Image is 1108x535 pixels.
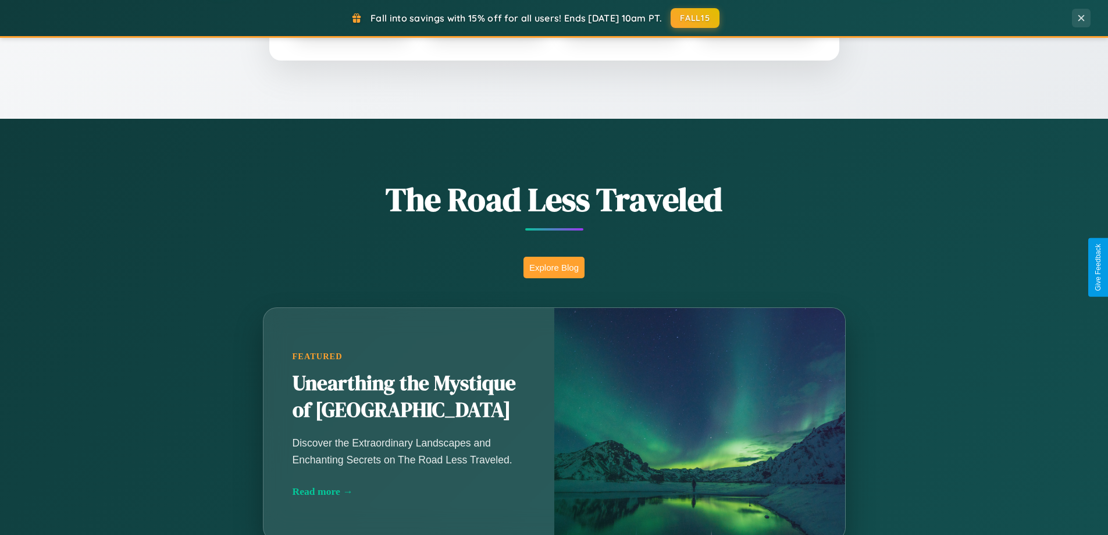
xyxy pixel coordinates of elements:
p: Discover the Extraordinary Landscapes and Enchanting Secrets on The Road Less Traveled. [293,435,525,467]
h1: The Road Less Traveled [205,177,903,222]
h2: Unearthing the Mystique of [GEOGRAPHIC_DATA] [293,370,525,424]
span: Fall into savings with 15% off for all users! Ends [DATE] 10am PT. [370,12,662,24]
div: Featured [293,352,525,362]
div: Give Feedback [1094,244,1102,291]
button: FALL15 [671,8,719,28]
div: Read more → [293,486,525,498]
button: Explore Blog [523,257,585,278]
